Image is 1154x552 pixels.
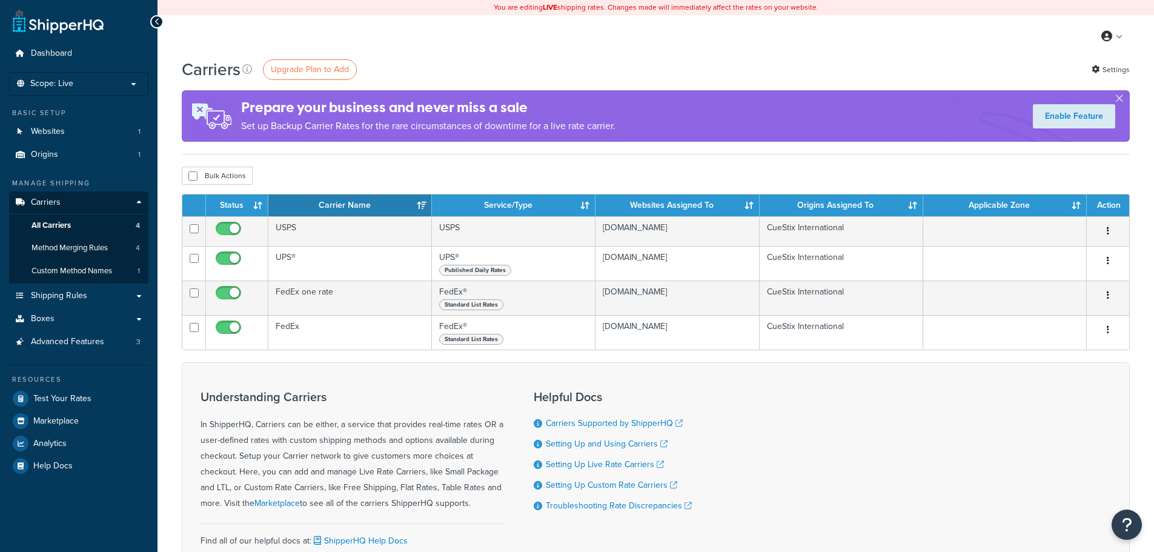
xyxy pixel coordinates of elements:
td: CueStix International [760,315,923,350]
span: 4 [136,221,140,231]
td: [DOMAIN_NAME] [595,216,759,246]
a: Origins 1 [9,144,148,166]
th: Origins Assigned To: activate to sort column ascending [760,195,923,216]
span: 4 [136,243,140,253]
span: Origins [31,150,58,160]
td: [DOMAIN_NAME] [595,315,759,350]
th: Status: activate to sort column ascending [206,195,268,216]
span: Standard List Rates [439,334,503,345]
a: Upgrade Plan to Add [263,59,357,80]
a: Carriers [9,191,148,214]
span: Published Daily Rates [439,265,511,276]
span: 1 [138,150,141,160]
a: Setting Up and Using Carriers [546,437,668,450]
b: LIVE [543,2,557,13]
th: Action [1087,195,1129,216]
a: Carriers Supported by ShipperHQ [546,417,683,430]
td: USPS [432,216,595,246]
a: Help Docs [9,455,148,477]
a: Setting Up Custom Rate Carriers [546,479,677,491]
td: UPS® [268,246,432,281]
span: Test Your Rates [33,394,91,404]
span: Carriers [31,198,61,208]
h1: Carriers [182,58,240,81]
span: Shipping Rules [31,291,87,301]
span: 1 [138,127,141,137]
button: Bulk Actions [182,167,253,185]
td: FedEx® [432,315,595,350]
span: Scope: Live [30,79,73,89]
h3: Understanding Carriers [201,390,503,404]
h3: Helpful Docs [534,390,692,404]
td: FedEx one rate [268,281,432,315]
button: Open Resource Center [1112,510,1142,540]
th: Applicable Zone: activate to sort column ascending [923,195,1087,216]
div: Find all of our helpful docs at: [201,524,503,549]
td: UPS® [432,246,595,281]
a: Analytics [9,433,148,454]
span: Custom Method Names [32,266,112,276]
p: Set up Backup Carrier Rates for the rare circumstances of downtime for a live rate carrier. [241,118,615,135]
span: Analytics [33,439,67,449]
a: Marketplace [9,410,148,432]
span: 1 [138,266,140,276]
td: USPS [268,216,432,246]
a: Test Your Rates [9,388,148,410]
a: ShipperHQ Home [13,9,104,33]
th: Websites Assigned To: activate to sort column ascending [595,195,759,216]
li: Carriers [9,191,148,284]
a: Websites 1 [9,121,148,143]
a: Shipping Rules [9,285,148,307]
li: Origins [9,144,148,166]
a: Method Merging Rules 4 [9,237,148,259]
td: FedEx® [432,281,595,315]
span: Advanced Features [31,337,104,347]
th: Service/Type: activate to sort column ascending [432,195,595,216]
li: Websites [9,121,148,143]
a: Settings [1092,61,1130,78]
li: Method Merging Rules [9,237,148,259]
td: CueStix International [760,281,923,315]
a: Enable Feature [1033,104,1115,128]
a: Advanced Features 3 [9,331,148,353]
span: Dashboard [31,48,72,59]
a: Troubleshooting Rate Discrepancies [546,499,692,512]
span: 3 [136,337,141,347]
a: Custom Method Names 1 [9,260,148,282]
td: FedEx [268,315,432,350]
span: Help Docs [33,461,73,471]
h4: Prepare your business and never miss a sale [241,98,615,118]
li: Custom Method Names [9,260,148,282]
td: [DOMAIN_NAME] [595,281,759,315]
div: In ShipperHQ, Carriers can be either, a service that provides real-time rates OR a user-defined r... [201,390,503,511]
a: Marketplace [254,497,300,510]
a: All Carriers 4 [9,214,148,237]
span: Marketplace [33,416,79,427]
td: [DOMAIN_NAME] [595,246,759,281]
img: ad-rules-rateshop-fe6ec290ccb7230408bd80ed9643f0289d75e0ffd9eb532fc0e269fcd187b520.png [182,90,241,142]
li: Advanced Features [9,331,148,353]
a: Dashboard [9,42,148,65]
span: Boxes [31,314,55,324]
span: All Carriers [32,221,71,231]
span: Upgrade Plan to Add [271,63,349,76]
div: Manage Shipping [9,178,148,188]
span: Standard List Rates [439,299,503,310]
th: Carrier Name: activate to sort column ascending [268,195,432,216]
td: CueStix International [760,246,923,281]
a: Setting Up Live Rate Carriers [546,458,664,471]
div: Resources [9,374,148,385]
td: CueStix International [760,216,923,246]
li: All Carriers [9,214,148,237]
span: Method Merging Rules [32,243,108,253]
a: Boxes [9,308,148,330]
a: ShipperHQ Help Docs [311,534,408,547]
div: Basic Setup [9,108,148,118]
